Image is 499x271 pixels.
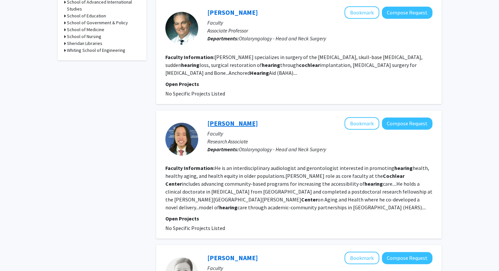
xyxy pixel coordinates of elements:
[239,146,326,153] span: Otolaryngology - Head and Neck Surgery
[67,19,128,26] h3: School of Government & Policy
[165,165,432,211] fg-read-more: He is an interdisciplinary audiologist and gerontologist interested in promoting health, healthy ...
[165,80,432,88] p: Open Projects
[165,165,215,171] b: Faculty Information:
[207,137,432,145] p: Research Associate
[165,180,182,187] b: Center
[382,7,432,19] button: Compose Request to Matthew Stewart
[364,180,383,187] b: hearing
[165,54,423,76] fg-read-more: [PERSON_NAME] specializes in surgery of the [MEDICAL_DATA], skull-base [MEDICAL_DATA], sudden los...
[67,47,125,54] h3: Whiting School of Engineering
[67,33,101,40] h3: School of Nursing
[250,70,269,76] b: Hearing
[344,117,379,130] button: Add Jonathan Suen to Bookmarks
[207,8,258,16] a: [PERSON_NAME]
[344,252,379,264] button: Add Juan Huang to Bookmarks
[165,54,215,60] b: Faculty Information:
[207,19,432,27] p: Faculty
[262,62,280,68] b: hearing
[207,254,258,262] a: [PERSON_NAME]
[181,62,199,68] b: hearing
[207,27,432,34] p: Associate Professor
[165,225,225,231] span: No Specific Projects Listed
[207,35,239,42] b: Departments:
[394,165,413,171] b: hearing
[67,12,106,19] h3: School of Education
[207,130,432,137] p: Faculty
[299,62,320,68] b: cochlear
[383,173,405,179] b: Cochlear
[344,6,379,19] button: Add Matthew Stewart to Bookmarks
[165,215,432,222] p: Open Projects
[219,204,238,211] b: hearing
[382,117,432,130] button: Compose Request to Jonathan Suen
[5,241,28,266] iframe: Chat
[207,146,239,153] b: Departments:
[239,35,326,42] span: Otolaryngology - Head and Neck Surgery
[207,119,258,127] a: [PERSON_NAME]
[67,26,104,33] h3: School of Medicine
[67,40,102,47] h3: Sheridan Libraries
[382,252,432,264] button: Compose Request to Juan Huang
[301,196,318,203] b: Center
[165,90,225,97] span: No Specific Projects Listed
